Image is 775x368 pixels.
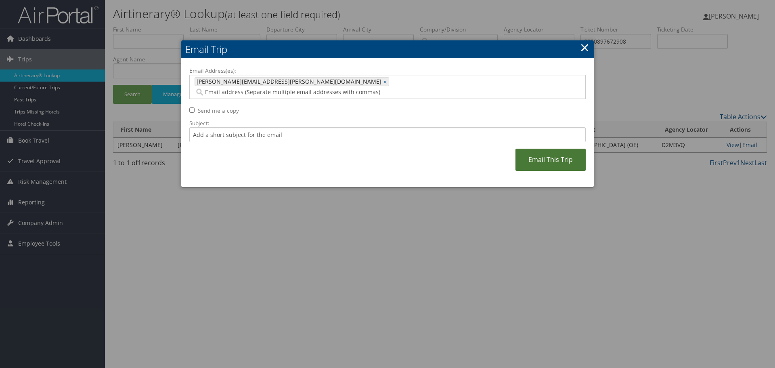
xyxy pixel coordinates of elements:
[189,127,586,142] input: Add a short subject for the email
[383,78,389,86] a: ×
[580,39,589,55] a: ×
[189,67,586,75] label: Email Address(es):
[195,88,486,96] input: Email address (Separate multiple email addresses with commas)
[195,78,381,86] span: [PERSON_NAME][EMAIL_ADDRESS][PERSON_NAME][DOMAIN_NAME]
[189,119,586,127] label: Subject:
[198,107,239,115] label: Send me a copy
[515,149,586,171] a: Email This Trip
[181,40,594,58] h2: Email Trip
